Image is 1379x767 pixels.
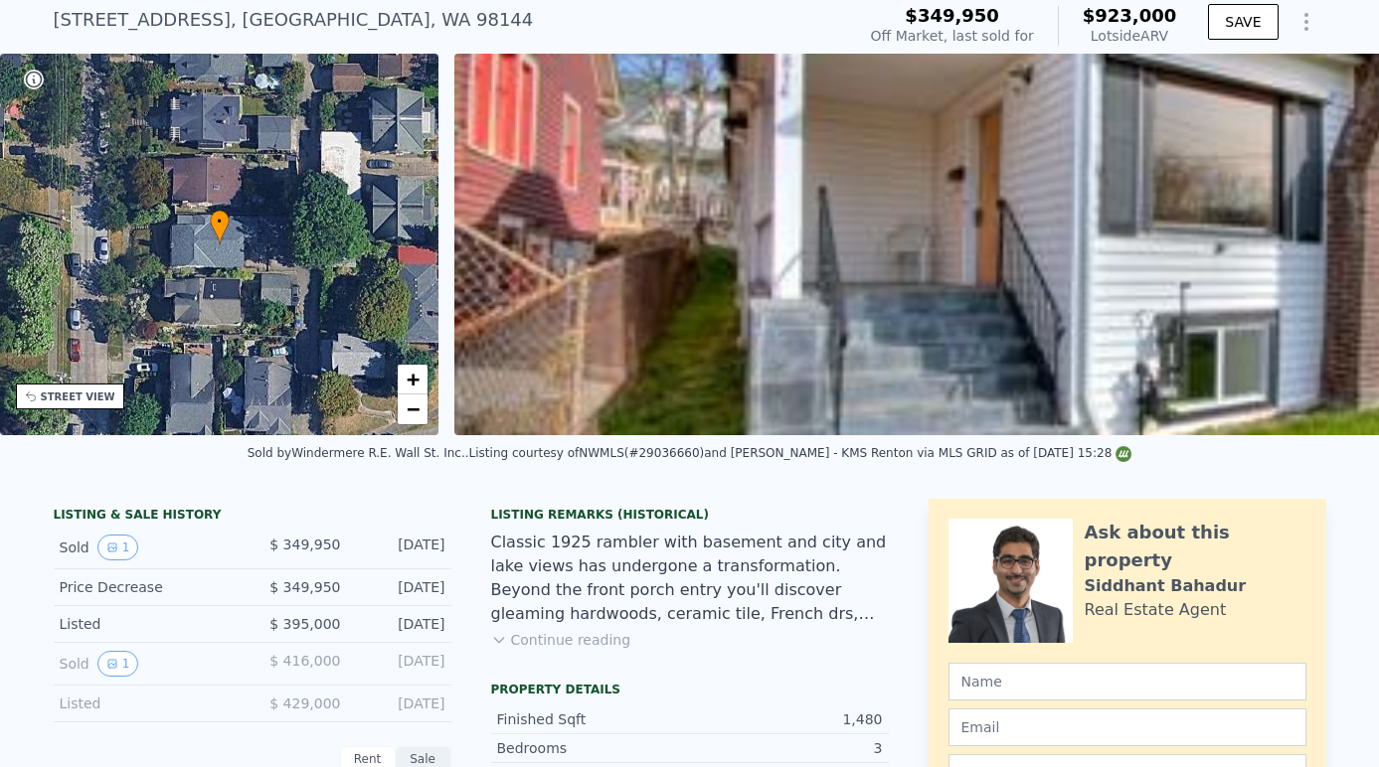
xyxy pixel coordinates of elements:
[357,651,445,677] div: [DATE]
[948,708,1306,746] input: Email
[1085,519,1306,574] div: Ask about this property
[690,709,883,729] div: 1,480
[54,507,451,527] div: LISTING & SALE HISTORY
[269,537,340,552] span: $ 349,950
[269,579,340,595] span: $ 349,950
[357,614,445,634] div: [DATE]
[905,5,999,26] span: $349,950
[1085,598,1227,622] div: Real Estate Agent
[60,535,237,560] div: Sold
[491,682,889,697] div: Property details
[357,535,445,560] div: [DATE]
[407,396,420,421] span: −
[1083,5,1177,26] span: $923,000
[54,6,534,34] div: [STREET_ADDRESS] , [GEOGRAPHIC_DATA] , WA 98144
[60,693,237,713] div: Listed
[497,709,690,729] div: Finished Sqft
[690,738,883,758] div: 3
[1116,446,1131,462] img: NWMLS Logo
[948,663,1306,700] input: Name
[491,531,889,626] div: Classic 1925 rambler with basement and city and lake views has undergone a transformation. Beyond...
[398,365,428,394] a: Zoom in
[357,577,445,597] div: [DATE]
[497,738,690,758] div: Bedrooms
[1287,2,1326,42] button: Show Options
[269,616,340,632] span: $ 395,000
[469,446,1132,460] div: Listing courtesy of NWMLS (#29036660) and [PERSON_NAME] - KMS Renton via MLS GRID as of [DATE] 15:28
[97,651,139,677] button: View historical data
[871,26,1034,46] div: Off Market, last sold for
[491,630,631,650] button: Continue reading
[60,651,237,677] div: Sold
[97,535,139,560] button: View historical data
[491,507,889,523] div: Listing Remarks (Historical)
[407,367,420,391] span: +
[357,693,445,713] div: [DATE]
[269,653,340,669] span: $ 416,000
[248,446,469,460] div: Sold by Windermere R.E. Wall St. Inc. .
[210,210,230,244] div: •
[41,389,115,404] div: STREET VIEW
[1083,26,1177,46] div: Lotside ARV
[398,394,428,424] a: Zoom out
[60,614,237,634] div: Listed
[210,213,230,230] span: •
[60,577,237,597] div: Price Decrease
[1208,4,1278,40] button: SAVE
[269,695,340,711] span: $ 429,000
[1085,574,1247,598] div: Siddhant Bahadur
